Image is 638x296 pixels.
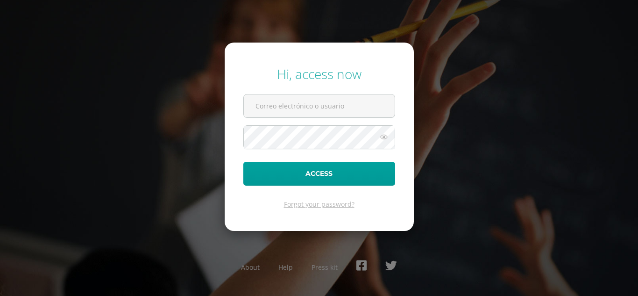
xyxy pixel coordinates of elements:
[243,65,395,83] div: Hi, access now
[241,263,260,272] a: About
[284,200,354,209] a: Forgot your password?
[243,162,395,186] button: Access
[278,263,293,272] a: Help
[244,94,395,117] input: Correo electrónico o usuario
[312,263,338,272] a: Press kit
